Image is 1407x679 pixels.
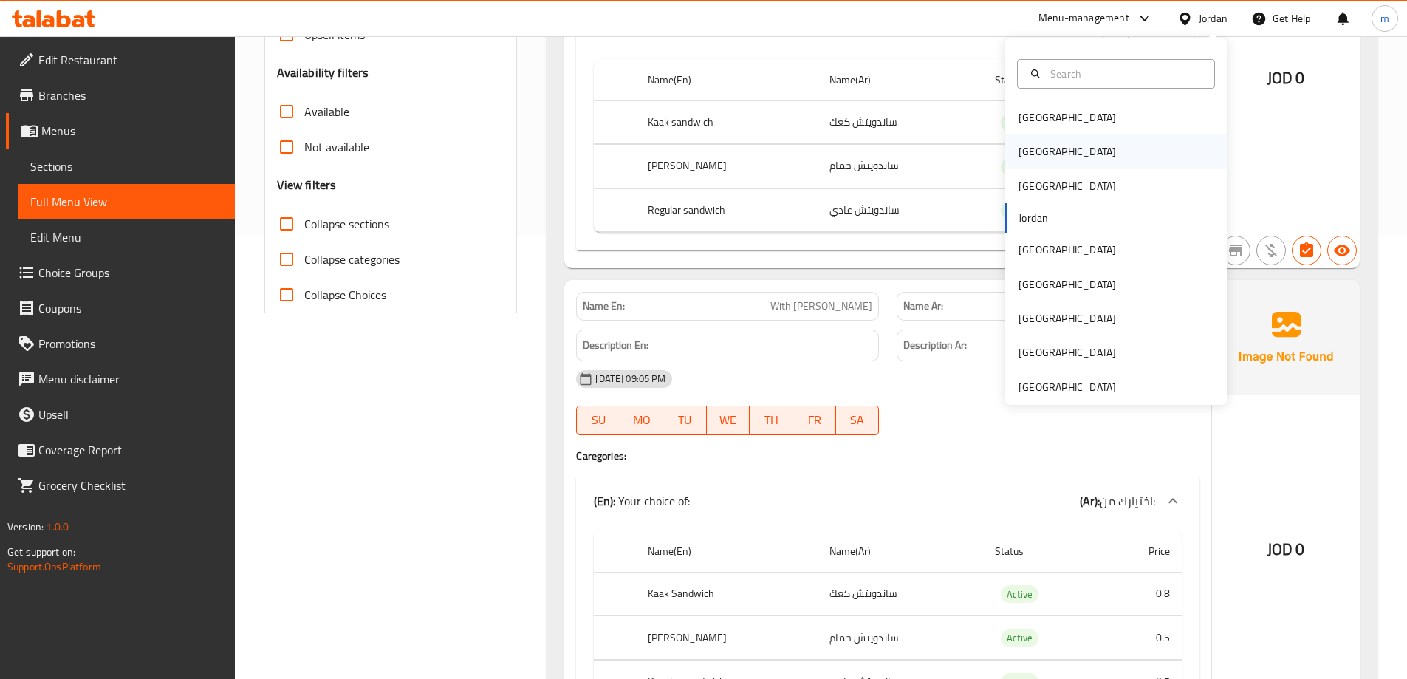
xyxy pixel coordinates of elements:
span: Edit Menu [30,228,223,246]
span: FR [798,409,829,431]
div: Active [1001,114,1038,132]
th: Regular sandwich [636,188,818,232]
a: Menus [6,113,235,149]
th: [PERSON_NAME] [636,145,818,188]
span: Promotions [38,335,223,352]
div: [GEOGRAPHIC_DATA] [1019,143,1116,160]
button: Available [1327,236,1357,265]
button: MO [620,406,663,435]
h3: View filters [277,177,337,194]
span: SU [583,409,614,431]
a: Edit Restaurant [6,42,235,78]
a: Coupons [6,290,235,326]
th: Name(En) [636,59,818,101]
span: m [1380,10,1389,27]
div: [GEOGRAPHIC_DATA] [1019,310,1116,327]
h4: Caregories: [576,448,1199,463]
td: 0.5 [1102,616,1182,660]
div: [GEOGRAPHIC_DATA] [1019,178,1116,194]
th: Kaak Sandwich [636,572,818,615]
div: (En): Your choice of:(Ar):اختيارك من: [576,477,1199,525]
span: Edit Restaurant [38,51,223,69]
div: [GEOGRAPHIC_DATA] [1019,242,1116,258]
span: WE [713,409,744,431]
td: ساندويتش كعك [818,100,984,144]
h3: Availability filters [277,64,369,81]
a: Coverage Report [6,432,235,468]
span: TH [756,409,787,431]
strong: Description En: [583,336,648,355]
th: Kaak sandwich [636,100,818,144]
a: Choice Groups [6,255,235,290]
th: Status [983,59,1102,101]
span: Version: [7,517,44,536]
th: [PERSON_NAME] [636,616,818,660]
span: JOD [1267,64,1293,92]
span: SA [842,409,873,431]
button: Has choices [1292,236,1321,265]
a: Grocery Checklist [6,468,235,503]
div: Active [1001,585,1038,603]
div: [GEOGRAPHIC_DATA] [1019,276,1116,293]
a: Upsell [6,397,235,432]
p: Your choice of: [594,21,690,38]
td: 0.8 [1102,572,1182,615]
a: Full Menu View [18,184,235,219]
td: ساندويتش كعك [818,572,984,615]
p: Your choice of: [594,492,690,510]
span: TU [669,409,700,431]
th: Name(Ar) [818,59,984,101]
strong: Name Ar: [903,298,943,314]
span: Active [1001,158,1038,175]
span: 1.0.0 [46,517,69,536]
span: Choice Groups [38,264,223,282]
span: 0 [1295,64,1304,92]
strong: Name En: [583,298,625,314]
a: Sections [18,149,235,184]
th: Price [1102,530,1182,573]
th: Name(Ar) [818,530,984,573]
span: Coverage Report [38,441,223,459]
span: Active [1001,629,1038,646]
div: Jordan [1199,10,1228,27]
b: (En): [594,490,615,512]
span: Full Menu View [30,193,223,211]
div: [GEOGRAPHIC_DATA] [1019,344,1116,361]
strong: Description Ar: [903,336,967,355]
th: Name(En) [636,530,818,573]
span: Upsell items [304,26,365,44]
b: (Ar): [1080,490,1100,512]
span: Active [1001,202,1038,219]
span: Branches [38,86,223,104]
button: SU [576,406,620,435]
div: [GEOGRAPHIC_DATA] [1019,109,1116,126]
img: Ae5nvW7+0k+MAAAAAElFTkSuQmCC [1212,280,1360,395]
span: JOD [1267,535,1293,564]
table: choices table [594,59,1182,233]
button: Purchased item [1256,236,1286,265]
div: Active [1001,629,1038,647]
span: Active [1001,114,1038,131]
td: ساندويتش حمام [818,616,984,660]
button: TH [750,406,792,435]
button: FR [792,406,835,435]
span: Upsell [38,406,223,423]
input: Search [1044,66,1205,82]
span: Available [304,103,349,120]
td: ساندويتش حمام [818,145,984,188]
span: MO [626,409,657,431]
a: Support.OpsPlatform [7,557,101,576]
th: Status [983,530,1102,573]
a: Promotions [6,326,235,361]
span: Grocery Checklist [38,477,223,494]
a: Edit Menu [18,219,235,255]
button: TU [663,406,706,435]
span: Sections [30,157,223,175]
div: Menu-management [1038,10,1129,27]
button: WE [707,406,750,435]
span: Active [1001,586,1038,603]
span: [DATE] 09:05 PM [589,372,671,386]
span: Collapse sections [304,215,389,233]
span: Coupons [38,299,223,317]
div: Active [1001,158,1038,176]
